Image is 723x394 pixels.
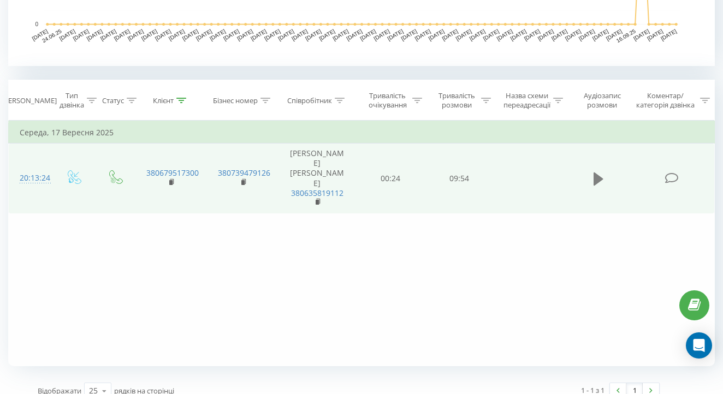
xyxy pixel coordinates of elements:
[550,28,568,41] text: [DATE]
[153,96,174,105] div: Клієнт
[425,144,494,213] td: 09:54
[181,28,199,41] text: [DATE]
[373,28,391,41] text: [DATE]
[127,28,145,41] text: [DATE]
[58,28,76,41] text: [DATE]
[291,28,309,41] text: [DATE]
[615,28,637,44] text: 16.09.25
[537,28,555,41] text: [DATE]
[218,168,270,178] a: 380739479126
[523,28,541,41] text: [DATE]
[102,96,124,105] div: Статус
[60,91,84,110] div: Тип дзвінка
[435,91,478,110] div: Тривалість розмови
[99,28,117,41] text: [DATE]
[509,28,528,41] text: [DATE]
[428,28,446,41] text: [DATE]
[591,28,609,41] text: [DATE]
[331,28,349,41] text: [DATE]
[605,28,623,41] text: [DATE]
[400,28,418,41] text: [DATE]
[578,28,596,41] text: [DATE]
[441,28,459,41] text: [DATE]
[318,28,336,41] text: [DATE]
[168,28,186,41] text: [DATE]
[632,28,650,41] text: [DATE]
[633,91,697,110] div: Коментар/категорія дзвінка
[366,91,410,110] div: Тривалість очікування
[263,28,281,41] text: [DATE]
[469,28,487,41] text: [DATE]
[356,144,425,213] td: 00:24
[660,28,678,41] text: [DATE]
[503,91,550,110] div: Назва схеми переадресації
[414,28,432,41] text: [DATE]
[20,168,42,189] div: 20:13:24
[72,28,90,41] text: [DATE]
[345,28,363,41] text: [DATE]
[113,28,131,41] text: [DATE]
[291,188,343,198] a: 380635819112
[304,28,322,41] text: [DATE]
[195,28,213,41] text: [DATE]
[576,91,629,110] div: Аудіозапис розмови
[209,28,227,41] text: [DATE]
[686,332,712,359] div: Open Intercom Messenger
[564,28,582,41] text: [DATE]
[146,168,199,178] a: 380679517300
[482,28,500,41] text: [DATE]
[35,21,38,27] text: 0
[2,96,57,105] div: [PERSON_NAME]
[213,96,258,105] div: Бізнес номер
[41,28,63,44] text: 24.06.25
[387,28,405,41] text: [DATE]
[496,28,514,41] text: [DATE]
[646,28,664,41] text: [DATE]
[277,28,295,41] text: [DATE]
[250,28,268,41] text: [DATE]
[359,28,377,41] text: [DATE]
[278,144,355,213] td: [PERSON_NAME] [PERSON_NAME]
[86,28,104,41] text: [DATE]
[455,28,473,41] text: [DATE]
[222,28,240,41] text: [DATE]
[140,28,158,41] text: [DATE]
[31,28,49,41] text: [DATE]
[154,28,172,41] text: [DATE]
[287,96,332,105] div: Співробітник
[236,28,254,41] text: [DATE]
[9,122,715,144] td: Середа, 17 Вересня 2025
